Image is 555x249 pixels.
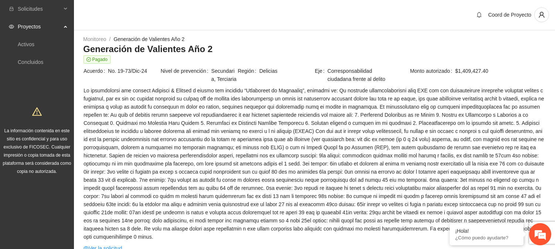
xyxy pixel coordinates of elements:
[315,67,328,83] span: Eje
[83,36,106,42] a: Monitoreo
[328,67,391,83] span: Corresponsabilidad ciudadana frente al delito
[18,41,34,47] a: Activos
[9,24,14,29] span: eye
[84,86,545,241] span: Lo ipsumdolorsi ame consect Adipisci & Elitsed d eiusmo tem incididu “Utlaboreet do Magnaaliq”, e...
[109,36,111,42] span: /
[455,228,518,234] div: ¡Hola!
[211,67,237,83] span: Secundaria, Terciaria
[535,11,549,18] span: user
[238,67,259,75] span: Región
[84,55,111,64] span: Pagado
[473,9,485,21] button: bell
[4,168,141,194] textarea: Escriba su mensaje y pulse “Intro”
[18,1,61,16] span: Solicitudes
[114,36,185,42] a: Generación de Valientes Año 2
[84,67,108,75] span: Acuerdo
[121,4,139,21] div: Minimizar ventana de chat en vivo
[18,19,61,34] span: Proyectos
[9,6,14,11] span: inbox
[161,67,211,83] span: Nivel de prevención
[43,82,102,157] span: Estamos en línea.
[534,7,549,22] button: user
[87,57,91,62] span: check-circle
[18,59,43,65] a: Concluidos
[474,12,485,18] span: bell
[32,107,42,116] span: warning
[259,67,314,75] span: Delicias
[488,12,531,18] span: Coord de Proyecto
[108,67,160,75] span: No. 19-73/Dic-24
[455,235,518,241] p: ¿Cómo puedo ayudarte?
[455,67,545,75] span: $1,409,427.40
[410,67,455,75] span: Monto autorizado
[83,43,546,55] h3: Generación de Valientes Año 2
[3,128,71,174] span: La información contenida en este sitio es confidencial y para uso exclusivo de FICOSEC. Cualquier...
[38,38,124,47] div: Chatee con nosotros ahora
